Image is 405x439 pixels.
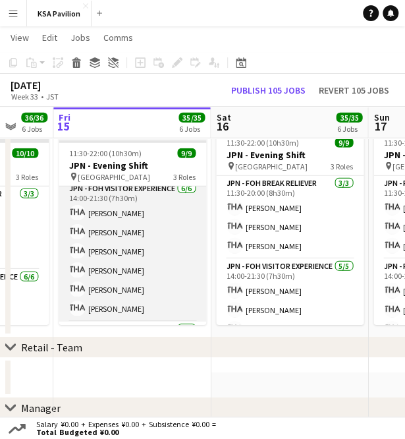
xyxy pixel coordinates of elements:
[78,172,150,182] span: [GEOGRAPHIC_DATA]
[173,172,196,182] span: 3 Roles
[27,1,92,26] button: KSA Pavilion
[21,401,61,415] div: Manager
[313,83,394,98] button: Revert 105 jobs
[42,32,57,44] span: Edit
[5,29,34,46] a: View
[36,428,216,436] span: Total Budgeted ¥0.00
[235,161,308,171] span: [GEOGRAPHIC_DATA]
[178,113,205,123] span: 35/35
[22,124,47,134] div: 6 Jobs
[57,119,70,134] span: 15
[216,111,230,123] span: Sat
[216,130,364,325] app-job-card: 11:30-22:00 (10h30m)9/9JPN - Evening Shift [GEOGRAPHIC_DATA]3 RolesJPN - FOH Break Reliever3/311:...
[16,172,38,182] span: 3 Roles
[216,149,364,161] h3: JPN - Evening Shift
[8,92,41,102] span: Week 33
[59,111,70,123] span: Fri
[59,181,206,322] app-card-role: JPN - FOH Visitor Experience6/614:00-21:30 (7h30m)[PERSON_NAME][PERSON_NAME][PERSON_NAME][PERSON_...
[373,111,389,123] span: Sun
[227,138,299,148] span: 11:30-22:00 (10h30m)
[103,32,133,44] span: Comms
[21,113,47,123] span: 36/36
[337,124,362,134] div: 6 Jobs
[177,148,196,158] span: 9/9
[216,176,364,259] app-card-role: JPN - FOH Break Reliever3/311:30-20:00 (8h30m)[PERSON_NAME][PERSON_NAME][PERSON_NAME]
[65,29,95,46] a: Jobs
[59,322,206,366] app-card-role: JPN - FOH Deputy Supervisor1/1
[59,130,206,325] app-job-card: In progress11:30-22:00 (10h30m)9/9JPN - Evening Shift [GEOGRAPHIC_DATA]3 Roles11:30-20:00 (8h30m)...
[59,160,206,171] h3: JPN - Evening Shift
[69,148,142,158] span: 11:30-22:00 (10h30m)
[28,421,219,436] div: Salary ¥0.00 + Expenses ¥0.00 + Subsistence ¥0.00 =
[70,32,90,44] span: Jobs
[37,29,63,46] a: Edit
[98,29,138,46] a: Comms
[46,92,59,102] div: JST
[331,161,353,171] span: 3 Roles
[216,259,364,380] app-card-role: JPN - FOH Visitor Experience5/514:00-21:30 (7h30m)[PERSON_NAME][PERSON_NAME][PERSON_NAME]
[335,138,353,148] span: 9/9
[226,83,311,98] button: Publish 105 jobs
[11,78,89,92] div: [DATE]
[21,341,82,354] div: Retail - Team
[336,113,362,123] span: 35/35
[179,124,204,134] div: 6 Jobs
[371,119,389,134] span: 17
[11,32,29,44] span: View
[12,148,38,158] span: 10/10
[214,119,230,134] span: 16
